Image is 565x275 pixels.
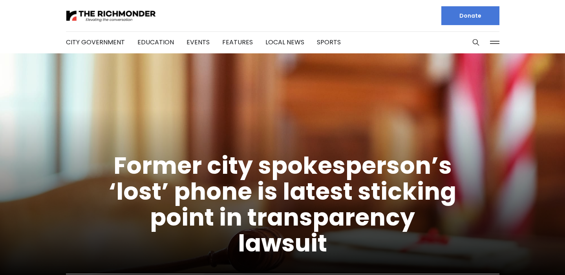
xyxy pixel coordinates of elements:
a: Features [222,38,253,47]
img: The Richmonder [66,9,156,23]
a: Local News [265,38,304,47]
a: Former city spokesperson’s ‘lost’ phone is latest sticking point in transparency lawsuit [109,149,456,260]
a: Education [137,38,174,47]
iframe: portal-trigger [498,237,565,275]
a: City Government [66,38,125,47]
a: Donate [441,6,499,25]
button: Search this site [470,36,482,48]
a: Events [187,38,210,47]
a: Sports [317,38,341,47]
